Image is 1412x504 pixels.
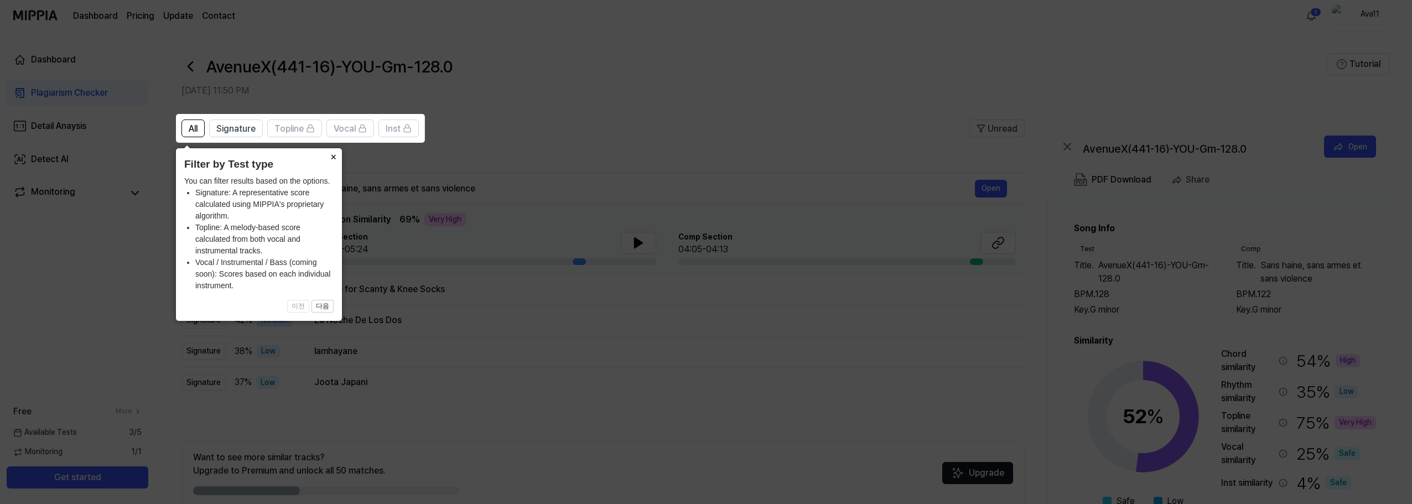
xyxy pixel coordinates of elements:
span: Vocal [334,122,356,136]
button: 다음 [312,300,334,313]
span: Inst [386,122,401,136]
button: All [181,119,205,137]
button: Inst [378,119,419,137]
button: Signature [209,119,263,137]
span: Signature [216,122,256,136]
div: You can filter results based on the options. [184,175,334,292]
li: Vocal / Instrumental / Bass (coming soon): Scores based on each individual instrument. [195,257,334,292]
span: Topline [274,122,304,136]
li: Topline: A melody-based score calculated from both vocal and instrumental tracks. [195,222,334,257]
button: Close [324,148,342,164]
li: Signature: A representative score calculated using MIPPIA's proprietary algorithm. [195,187,334,222]
button: Vocal [326,119,374,137]
span: All [189,122,198,136]
header: Filter by Test type [184,157,334,173]
button: Topline [267,119,322,137]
